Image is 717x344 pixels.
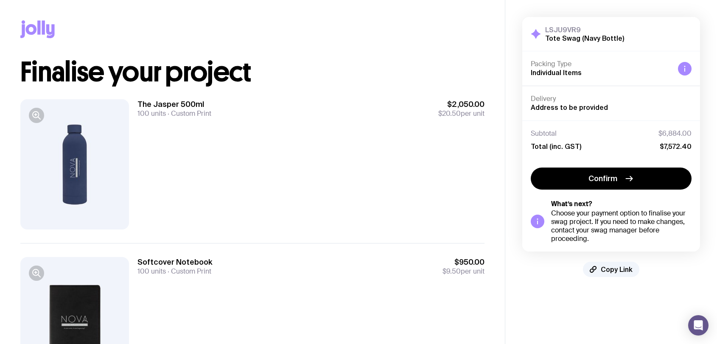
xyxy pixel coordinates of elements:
[137,109,166,118] span: 100 units
[583,262,639,277] button: Copy Link
[531,95,692,103] h4: Delivery
[660,142,692,151] span: $7,572.40
[166,267,211,276] span: Custom Print
[688,315,709,336] div: Open Intercom Messenger
[137,267,166,276] span: 100 units
[531,168,692,190] button: Confirm
[438,109,461,118] span: $20.50
[166,109,211,118] span: Custom Print
[531,129,557,138] span: Subtotal
[20,59,485,86] h1: Finalise your project
[551,209,692,243] div: Choose your payment option to finalise your swag project. If you need to make changes, contact yo...
[545,25,624,34] h3: LSJU9VR9
[531,142,581,151] span: Total (inc. GST)
[438,99,485,109] span: $2,050.00
[438,109,485,118] span: per unit
[531,103,608,111] span: Address to be provided
[443,267,485,276] span: per unit
[531,69,582,76] span: Individual Items
[551,200,692,208] h5: What’s next?
[588,173,617,184] span: Confirm
[658,129,692,138] span: $6,884.00
[531,60,671,68] h4: Packing Type
[601,265,633,274] span: Copy Link
[545,34,624,42] h2: Tote Swag (Navy Bottle)
[443,267,461,276] span: $9.50
[137,257,213,267] h3: Softcover Notebook
[137,99,211,109] h3: The Jasper 500ml
[443,257,485,267] span: $950.00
